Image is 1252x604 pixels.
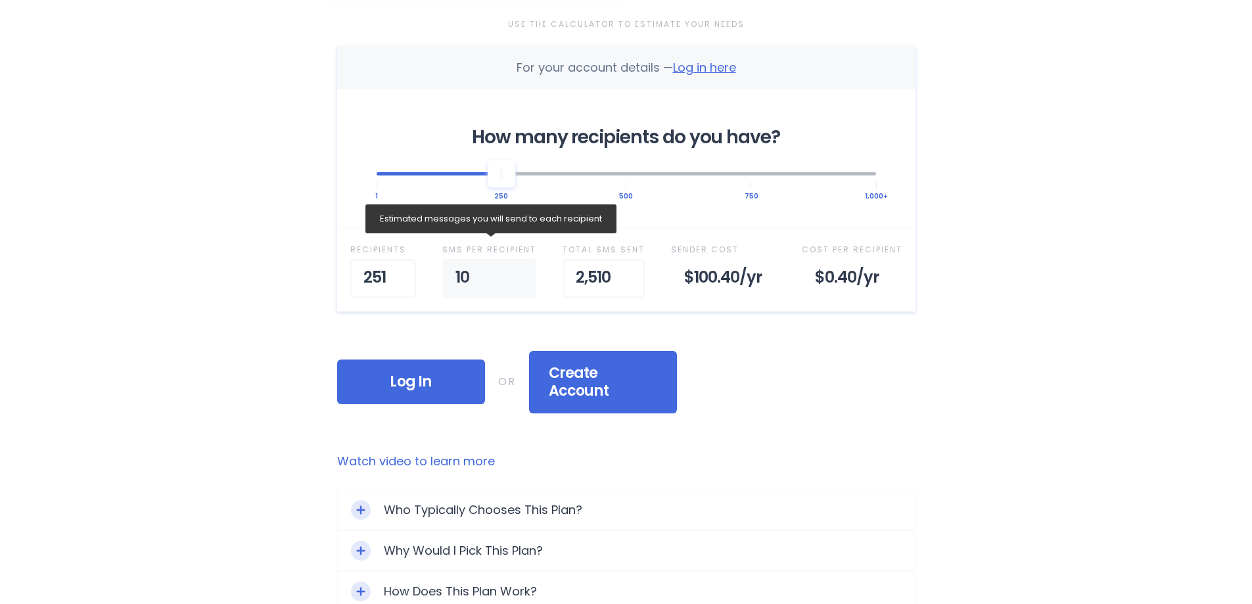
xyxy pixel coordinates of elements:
[350,241,416,258] div: Recipient s
[351,500,371,520] div: Toggle Expand
[337,16,916,33] div: Use the Calculator to Estimate Your Needs
[338,531,915,570] div: Toggle ExpandWhy Would I Pick This Plan?
[377,129,876,146] div: How many recipients do you have?
[673,59,736,76] span: Log in here
[442,241,536,258] div: SMS per Recipient
[802,259,902,298] div: $0.40 /yr
[563,241,645,258] div: Total SMS Sent
[517,59,736,76] div: For your account details —
[351,582,371,601] div: Toggle Expand
[671,259,776,298] div: $100.40 /yr
[337,453,916,470] a: Watch video to learn more
[498,373,516,390] div: OR
[337,360,485,404] div: Log In
[442,259,536,298] div: 10
[351,541,371,561] div: Toggle Expand
[549,364,657,400] span: Create Account
[802,241,902,258] div: Cost Per Recipient
[563,259,645,298] div: 2,510
[529,351,677,413] div: Create Account
[350,259,416,298] div: 251
[357,373,465,391] span: Log In
[671,241,776,258] div: Sender Cost
[338,490,915,530] div: Toggle ExpandWho Typically Chooses This Plan?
